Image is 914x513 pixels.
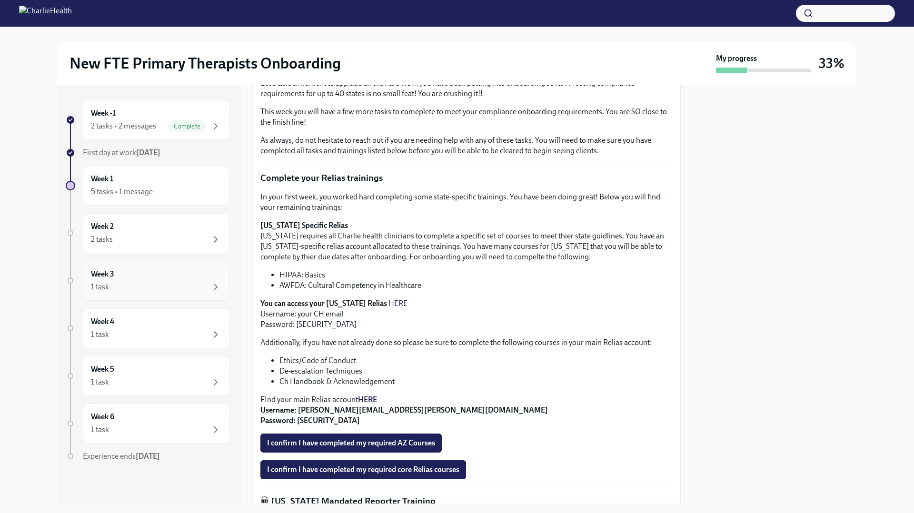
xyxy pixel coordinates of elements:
p: Additionally, if you have not already done so please be sure to complete the following courses in... [260,337,673,348]
h6: Week 6 [91,412,114,422]
strong: Username: [PERSON_NAME][EMAIL_ADDRESS][PERSON_NAME][DOMAIN_NAME] Password: [SECURITY_DATA] [260,405,548,425]
button: I confirm I have completed my required AZ Courses [260,434,442,453]
h6: Week -1 [91,108,116,118]
a: First day at work[DATE] [66,148,229,158]
h6: Week 4 [91,316,114,327]
h6: Week 2 [91,221,114,232]
span: I confirm I have completed my required core Relias courses [267,465,459,474]
div: 1 task [91,377,109,387]
a: Week 15 tasks • 1 message [66,166,229,206]
li: HIPAA: Basics [279,270,673,280]
a: HERE [388,299,407,308]
h2: New FTE Primary Therapists Onboarding [70,54,341,73]
strong: My progress [716,53,757,64]
p: 🏛 [US_STATE] Mandated Reporter Training [260,495,673,507]
p: Username: your CH email Password: [SECURITY_DATA] [260,298,673,330]
div: 1 task [91,329,109,340]
a: Week -12 tasks • 2 messagesComplete [66,100,229,140]
div: 1 task [91,282,109,292]
div: 5 tasks • 1 message [91,187,153,197]
p: As always, do not hesitate to reach out if you are needing help with any of these tasks. You will... [260,135,673,156]
img: CharlieHealth [19,6,72,21]
h6: Week 5 [91,364,114,375]
li: De-escalation Techniques [279,366,673,376]
div: 2 tasks • 2 messages [91,121,156,131]
span: I confirm I have completed my required AZ Courses [267,438,435,448]
a: Week 31 task [66,261,229,301]
strong: [DATE] [136,148,160,157]
span: Experience ends [83,452,160,461]
div: 1 task [91,424,109,435]
strong: [US_STATE] Specific Relias [260,221,348,230]
li: Ch Handbook & Acknowledgement [279,376,673,387]
a: Week 22 tasks [66,213,229,253]
strong: [DATE] [136,452,160,461]
p: Complete your Relias trainings [260,172,673,184]
a: Week 41 task [66,308,229,348]
p: Let's take a moment to applaud all the hard work you have been putting into onboarding so far! Me... [260,78,673,99]
h6: Week 1 [91,174,113,184]
h6: Week 3 [91,269,114,279]
a: Week 61 task [66,404,229,444]
p: In your first week, you worked hard completing some state-specific trainings. You have been doing... [260,192,673,213]
span: Complete [168,123,206,130]
strong: You can access your [US_STATE] Relias [260,299,387,308]
li: Ethics/Code of Conduct [279,355,673,366]
a: Week 51 task [66,356,229,396]
span: First day at work [83,148,160,157]
p: FInd your main Relias account [260,395,673,426]
a: HERE [358,395,377,404]
div: 2 tasks [91,234,113,245]
p: [US_STATE] requires all Charlie health clinicians to complete a specific set of courses to meet t... [260,220,673,262]
li: AWFDA: Cultural Competency in Healthcare [279,280,673,291]
p: This week you will have a few more tasks to comeplete to meet your compliance onboarding requirem... [260,107,673,128]
h3: 33% [819,55,844,72]
button: I confirm I have completed my required core Relias courses [260,460,466,479]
